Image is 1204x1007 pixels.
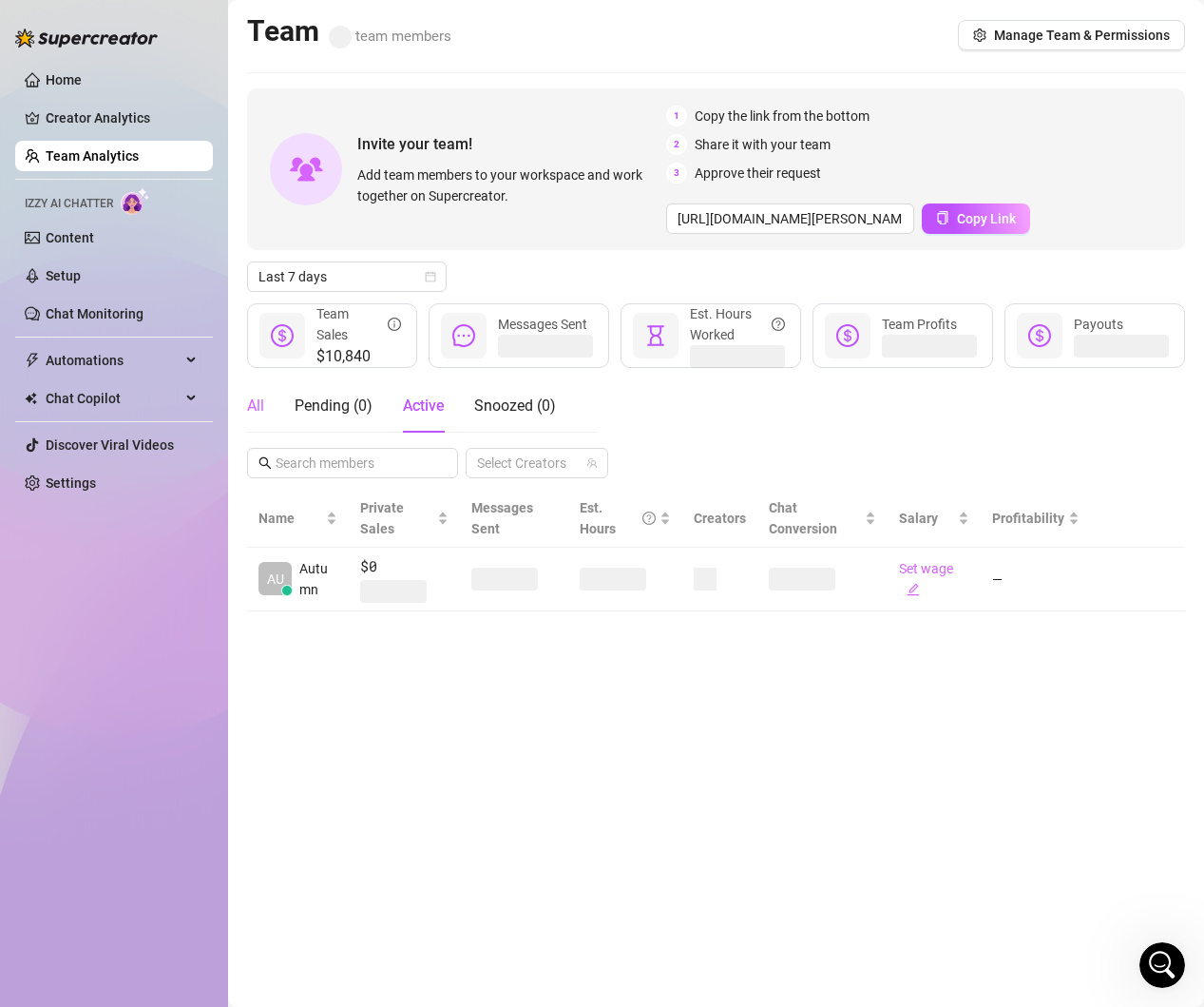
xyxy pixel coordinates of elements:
span: Manage Team & Permissions [994,28,1170,43]
a: Team Analytics [46,148,139,164]
a: Content [46,230,94,245]
span: dollar-circle [836,324,859,347]
span: Team Profits [882,317,957,332]
div: I’m sharing this with my team right away. [30,84,296,121]
span: message [452,324,475,347]
a: Creator Analytics [46,103,198,133]
span: Izzy AI Chatter [25,195,113,213]
div: Giselle says… [15,35,365,316]
span: edit [907,583,920,596]
div: Autumn says… [15,316,365,475]
button: Manage Team & Permissions [958,20,1185,50]
span: Payouts [1074,317,1123,332]
span: 1 [666,106,687,126]
span: team members [329,28,451,45]
button: Copy Link [922,203,1030,234]
button: Send a message… [326,615,356,646]
span: search [258,456,272,470]
h2: Team [247,13,451,49]
div: Could you please send me the emails of the two users who are currently most affected and unable t... [30,130,296,204]
div: Yes! Here they are:[EMAIL_ADDRESS][DOMAIN_NAME][EMAIL_ADDRESS][DOMAIN_NAME]So far there hasn't be... [68,316,365,460]
div: Thanks for the detailed update — I understand the situation now. [30,47,296,84]
span: Invite your team! [357,132,666,156]
th: Name [247,490,349,548]
a: [EMAIL_ADDRESS][DOMAIN_NAME] [84,346,316,361]
a: Setup [46,268,81,283]
div: Hi Autumn, thanks. I forwarded this info to our team and I'll get back to you as soon as I have a... [30,512,296,568]
button: Upload attachment [90,623,105,638]
span: AU [267,569,284,590]
input: Search members [276,453,431,474]
span: Name [258,508,322,529]
span: Approve their request [695,163,821,184]
span: info-circle [388,303,401,345]
span: question-circle [642,497,656,539]
span: Autumn [299,558,337,600]
span: $0 [360,555,449,578]
div: Team Sales [316,303,401,345]
a: Settings [46,475,96,491]
div: Pending ( 0 ) [295,395,373,417]
div: Est. Hours [580,497,656,539]
span: Copy Link [957,211,1016,226]
span: 2 [666,134,687,155]
p: Active 2h ago [92,24,177,43]
span: Last 7 days [258,262,435,291]
div: [DATE] [15,474,365,500]
span: setting [973,29,986,42]
button: Gif picker [60,623,75,638]
iframe: Intercom live chat [1139,942,1185,988]
span: $10,840 [316,345,401,368]
button: Home [332,8,368,44]
a: [EMAIL_ADDRESS][DOMAIN_NAME] [84,365,316,380]
button: go back [12,8,48,44]
img: AI Chatter [121,187,150,215]
span: copy [936,211,949,224]
img: Profile image for Ella [54,10,85,41]
th: Creators [682,490,757,548]
span: team [586,457,598,469]
span: Snoozed ( 0 ) [474,397,556,415]
textarea: Message… [16,583,364,615]
span: Share it with your team [695,134,831,155]
div: Yes! Here they are: [84,327,350,383]
span: Automations [46,345,181,376]
div: So far there hasn't been any error messages but I will be sure to keep you in the loop if so! tha... [84,393,350,449]
a: Chat Monitoring [46,306,143,321]
div: Thanks for the detailed update — I understand the situation now.I’m sharing this with my team rig... [15,35,312,300]
span: Salary [899,511,938,526]
span: Messages Sent [471,500,533,536]
div: Ella says… [15,500,365,613]
div: Hi Autumn, thanks. I forwarded this info to our team and I'll get back to you as soon as I have a... [15,500,312,579]
div: Est. Hours Worked [690,303,785,345]
span: Chat Copilot [46,383,181,414]
span: calendar [425,271,436,282]
span: Copy the link from the bottom [695,106,870,126]
span: hourglass [644,324,667,347]
div: Also, if they get any error messages, please ask them to take a screenshot and share it with us —... [30,214,296,288]
span: Add team members to your workspace and work together on Supercreator. [357,165,659,206]
span: Profitability [992,511,1064,526]
div: All [247,395,264,417]
span: thunderbolt [25,353,40,368]
td: — [981,548,1091,611]
span: question-circle [772,303,785,345]
span: 3 [666,163,687,184]
span: Chat Conversion [769,500,837,536]
span: Active [403,397,444,415]
img: logo-BBDzfeDw.svg [15,29,158,48]
button: Emoji picker [29,623,45,638]
span: dollar-circle [271,324,294,347]
h1: [PERSON_NAME] [92,10,216,24]
span: Private Sales [360,500,404,536]
a: Home [46,72,82,87]
a: Discover Viral Videos [46,437,174,453]
a: Set wageedit [899,561,953,597]
span: dollar-circle [1028,324,1051,347]
img: Chat Copilot [25,392,37,405]
span: Messages Sent [498,317,587,332]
